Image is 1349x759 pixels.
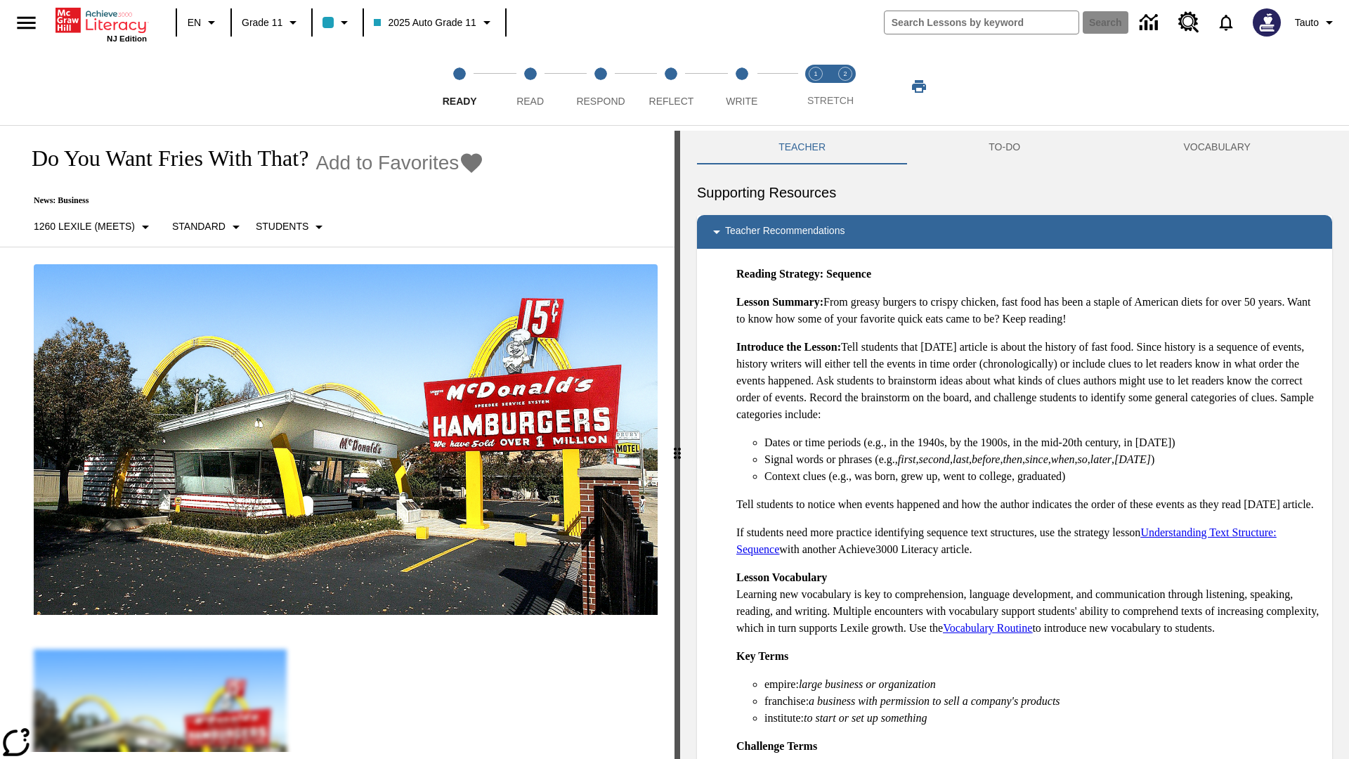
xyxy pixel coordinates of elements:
[250,214,333,240] button: Select Student
[315,150,484,175] button: Add to Favorites - Do You Want Fries With That?
[1025,453,1048,465] em: since
[236,10,307,35] button: Grade: Grade 11, Select a grade
[919,453,950,465] em: second
[825,48,866,125] button: Stretch Respond step 2 of 2
[897,74,941,99] button: Print
[1114,453,1151,465] em: [DATE]
[697,131,1332,164] div: Instructional Panel Tabs
[107,34,147,43] span: NJ Edition
[1051,453,1075,465] em: when
[167,214,250,240] button: Scaffolds, Standard
[576,96,625,107] span: Respond
[516,96,544,107] span: Read
[736,524,1321,558] p: If students need more practice identifying sequence text structures, use the strategy lesson with...
[242,15,282,30] span: Grade 11
[1131,4,1170,42] a: Data Center
[885,11,1078,34] input: search field
[972,453,1000,465] em: before
[181,10,226,35] button: Language: EN, Select a language
[953,453,969,465] em: last
[764,468,1321,485] li: Context clues (e.g., was born, grew up, went to college, graduated)
[736,740,817,752] strong: Challenge Terms
[764,693,1321,710] li: franchise:
[28,214,159,240] button: Select Lexile, 1260 Lexile (Meets)
[809,695,1060,707] em: a business with permission to sell a company's products
[814,70,817,77] text: 1
[674,131,680,759] div: Press Enter or Spacebar and then press right and left arrow keys to move the slider
[680,131,1349,759] div: activity
[630,48,712,125] button: Reflect step 4 of 5
[697,181,1332,204] h6: Supporting Resources
[697,131,907,164] button: Teacher
[560,48,641,125] button: Respond step 3 of 5
[764,676,1321,693] li: empire:
[764,434,1321,451] li: Dates or time periods (e.g., in the 1940s, by the 1900s, in the mid-20th century, in [DATE])
[736,268,823,280] strong: Reading Strategy:
[317,10,358,35] button: Class color is light blue. Change class color
[804,712,927,724] em: to start or set up something
[736,650,788,662] strong: Key Terms
[725,223,845,240] p: Teacher Recommendations
[1244,4,1289,41] button: Select a new avatar
[697,215,1332,249] div: Teacher Recommendations
[34,219,135,234] p: 1260 Lexile (Meets)
[368,10,500,35] button: Class: 2025 Auto Grade 11, Select your class
[1208,4,1244,41] a: Notifications
[736,569,1321,637] p: Learning new vocabulary is key to comprehension, language development, and communication through ...
[6,2,47,44] button: Open side menu
[649,96,694,107] span: Reflect
[56,5,147,43] div: Home
[1170,4,1208,41] a: Resource Center, Will open in new tab
[907,131,1102,164] button: TO-DO
[736,339,1321,423] p: Tell students that [DATE] article is about the history of fast food. Since history is a sequence ...
[701,48,783,125] button: Write step 5 of 5
[188,15,201,30] span: EN
[736,341,841,353] strong: Introduce the Lesson:
[1102,131,1332,164] button: VOCABULARY
[34,264,658,616] img: One of the first McDonald's stores, with the iconic red sign and golden arches.
[172,219,226,234] p: Standard
[1090,453,1112,465] em: later
[736,296,823,308] strong: Lesson Summary:
[843,70,847,77] text: 2
[726,96,757,107] span: Write
[1289,10,1343,35] button: Profile/Settings
[1003,453,1022,465] em: then
[736,294,1321,327] p: From greasy burgers to crispy chicken, fast food has been a staple of American diets for over 50 ...
[17,195,484,206] p: News: Business
[256,219,308,234] p: Students
[419,48,500,125] button: Ready step 1 of 5
[1253,8,1281,37] img: Avatar
[17,145,308,171] h1: Do You Want Fries With That?
[826,268,871,280] strong: Sequence
[315,152,459,174] span: Add to Favorites
[736,496,1321,513] p: Tell students to notice when events happened and how the author indicates the order of these even...
[898,453,916,465] em: first
[1078,453,1088,465] em: so
[795,48,836,125] button: Stretch Read step 1 of 2
[943,622,1032,634] a: Vocabulary Routine
[764,710,1321,727] li: institute:
[374,15,476,30] span: 2025 Auto Grade 11
[736,571,827,583] strong: Lesson Vocabulary
[799,678,936,690] em: large business or organization
[764,451,1321,468] li: Signal words or phrases (e.g., , , , , , , , , , )
[443,96,477,107] span: Ready
[807,95,854,106] span: STRETCH
[489,48,571,125] button: Read step 2 of 5
[736,526,1277,555] a: Understanding Text Structure: Sequence
[1295,15,1319,30] span: Tauto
